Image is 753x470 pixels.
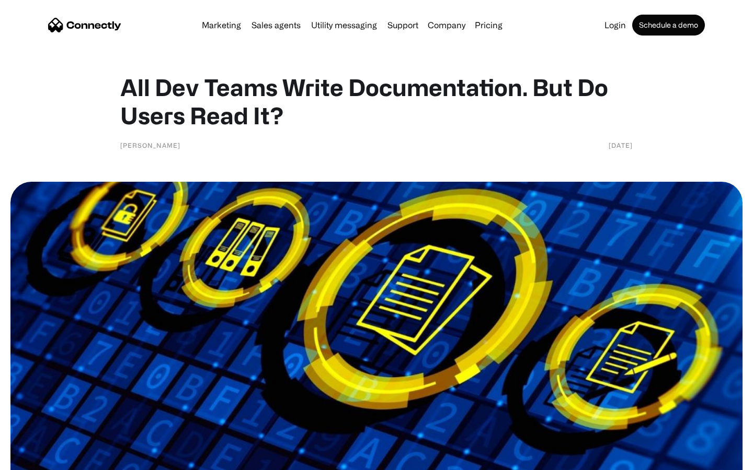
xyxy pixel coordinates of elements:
[247,21,305,29] a: Sales agents
[307,21,381,29] a: Utility messaging
[120,140,180,150] div: [PERSON_NAME]
[21,452,63,466] ul: Language list
[428,18,465,32] div: Company
[600,21,630,29] a: Login
[632,15,705,36] a: Schedule a demo
[383,21,423,29] a: Support
[10,452,63,466] aside: Language selected: English
[471,21,507,29] a: Pricing
[120,73,633,130] h1: All Dev Teams Write Documentation. But Do Users Read It?
[609,140,633,150] div: [DATE]
[198,21,245,29] a: Marketing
